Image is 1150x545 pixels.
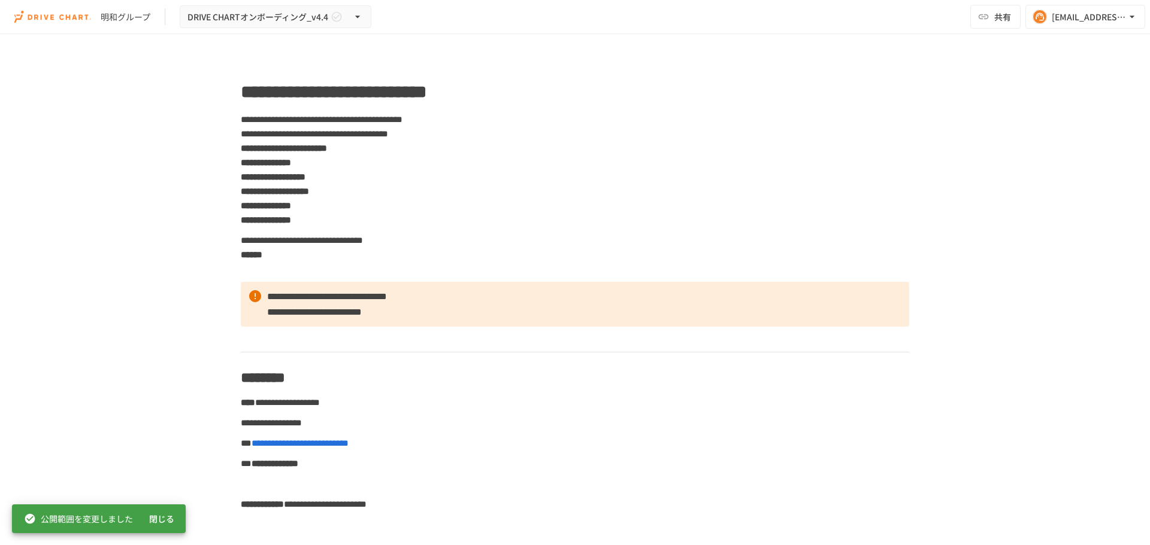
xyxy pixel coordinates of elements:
[143,508,181,530] button: 閉じる
[994,10,1011,23] span: 共有
[14,7,91,26] img: i9VDDS9JuLRLX3JIUyK59LcYp6Y9cayLPHs4hOxMB9W
[180,5,371,29] button: DRIVE CHARTオンボーディング_v4.4
[24,508,133,529] div: 公開範囲を変更しました
[1025,5,1145,29] button: [EMAIL_ADDRESS][PERSON_NAME][DOMAIN_NAME]
[187,10,328,25] span: DRIVE CHARTオンボーディング_v4.4
[1052,10,1126,25] div: [EMAIL_ADDRESS][PERSON_NAME][DOMAIN_NAME]
[970,5,1021,29] button: 共有
[101,11,150,23] div: 明和グループ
